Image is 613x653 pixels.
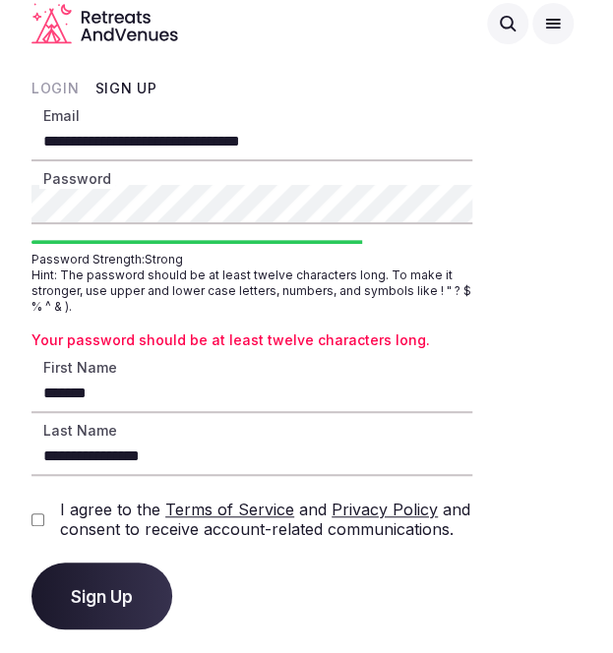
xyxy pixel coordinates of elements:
[165,500,294,519] a: Terms of Service
[31,79,80,98] button: Login
[95,79,157,98] button: Sign Up
[71,586,133,606] span: Sign Up
[31,3,178,44] a: Visit the homepage
[31,3,178,44] svg: Retreats and Venues company logo
[60,500,472,539] label: I agree to the and and consent to receive account-related communications.
[31,267,472,315] span: Hint: The password should be at least twelve characters long. To make it stronger, use upper and ...
[31,330,472,350] p: Your password should be at least twelve characters long.
[332,500,438,519] a: Privacy Policy
[31,252,472,267] span: Password Strength: Strong
[31,563,172,629] button: Sign Up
